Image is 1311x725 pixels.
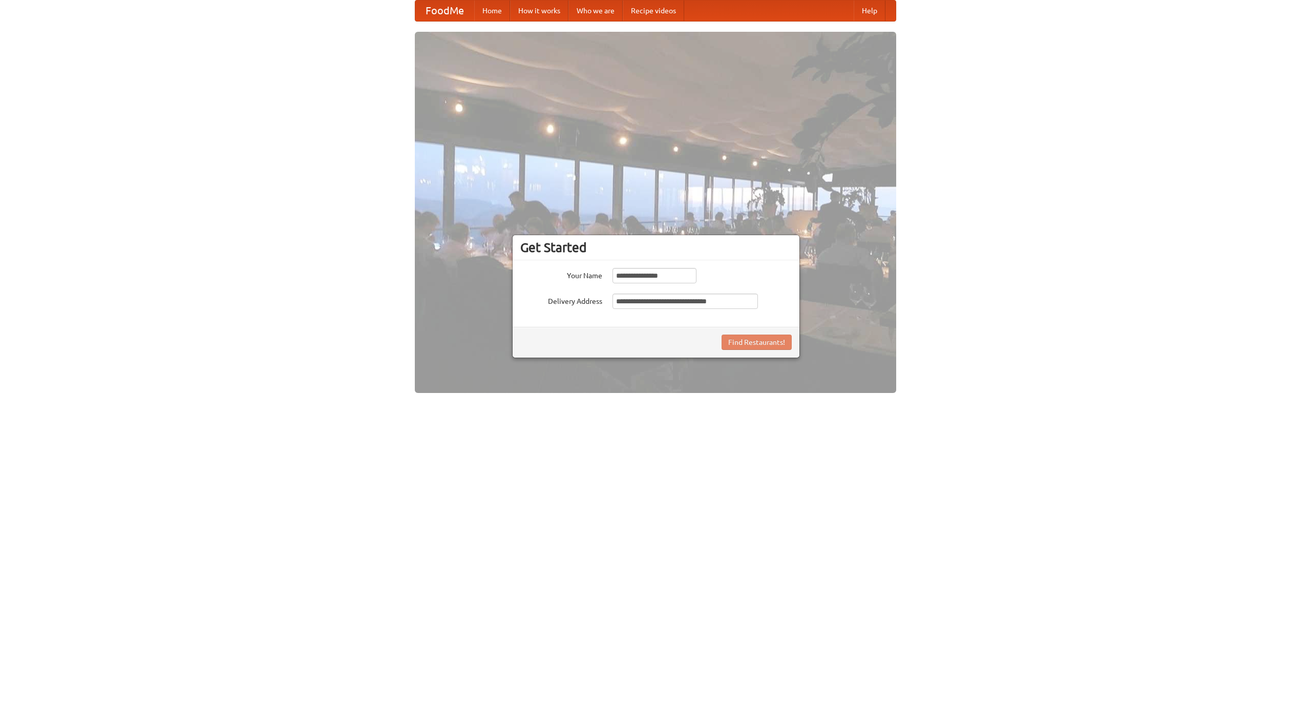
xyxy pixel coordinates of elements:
a: Who we are [568,1,623,21]
label: Delivery Address [520,294,602,306]
label: Your Name [520,268,602,281]
a: Help [854,1,885,21]
a: How it works [510,1,568,21]
a: Home [474,1,510,21]
a: FoodMe [415,1,474,21]
button: Find Restaurants! [722,335,792,350]
h3: Get Started [520,240,792,255]
a: Recipe videos [623,1,684,21]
